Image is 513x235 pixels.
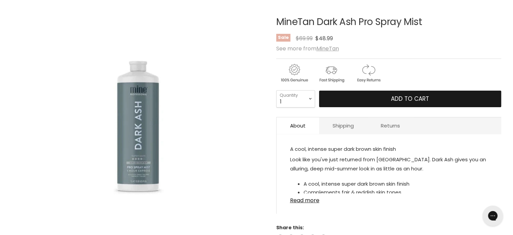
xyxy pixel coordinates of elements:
a: MineTan [316,45,339,52]
img: shipping.gif [313,63,349,84]
span: $48.99 [315,34,333,42]
li: A cool, intense super dark brown skin finish [304,180,488,188]
span: Sale [276,34,290,42]
img: genuine.gif [276,63,312,84]
img: returns.gif [350,63,386,84]
span: Share this: [276,224,304,231]
a: About [277,117,319,134]
li: Complements fair & reddish skin tones [304,188,488,197]
img: MineTan Dark Ash Pro Spray Mist [112,53,164,198]
a: Returns [367,117,414,134]
span: $69.99 [296,34,313,42]
select: Quantity [276,90,315,107]
span: See more from [276,45,339,52]
button: Add to cart [319,91,501,108]
p: Look like you've just returned from [GEOGRAPHIC_DATA]. Dark Ash gives you an alluring, deep mid-s... [290,155,488,174]
p: A cool, intense super dark brown skin finish [290,144,488,155]
a: Shipping [319,117,367,134]
a: Read more [290,193,488,204]
span: Add to cart [391,95,429,103]
h1: MineTan Dark Ash Pro Spray Mist [276,17,501,27]
iframe: Gorgias live chat messenger [479,203,506,228]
